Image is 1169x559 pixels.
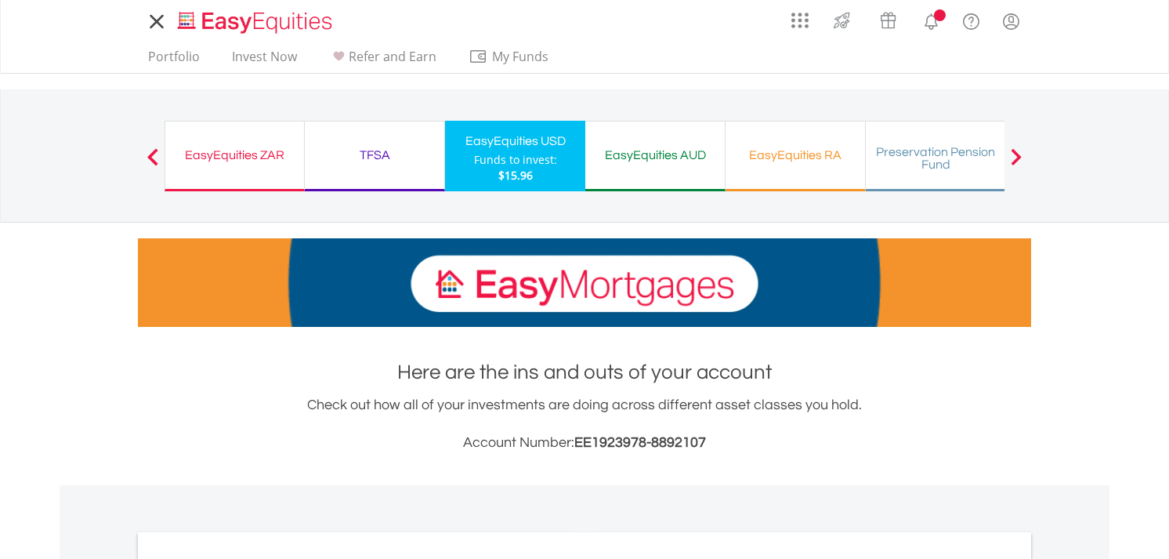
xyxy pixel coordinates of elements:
[474,152,557,168] div: Funds to invest:
[574,435,706,450] span: EE1923978-8892107
[865,4,911,33] a: Vouchers
[138,358,1031,387] h1: Here are the ins and outs of your account
[142,49,206,73] a: Portfolio
[175,144,295,166] div: EasyEquities ZAR
[454,130,576,152] div: EasyEquities USD
[138,432,1031,454] h3: Account Number:
[875,146,996,171] div: Preservation Pension Fund
[1001,156,1032,172] button: Next
[138,238,1031,327] img: EasyMortage Promotion Banner
[138,394,1031,454] div: Check out how all of your investments are doing across different asset classes you hold.
[172,4,338,35] a: Home page
[735,144,856,166] div: EasyEquities RA
[595,144,715,166] div: EasyEquities AUD
[226,49,303,73] a: Invest Now
[175,9,338,35] img: EasyEquities_Logo.png
[791,12,809,29] img: grid-menu-icon.svg
[875,8,901,33] img: vouchers-v2.svg
[349,48,436,65] span: Refer and Earn
[323,49,443,73] a: Refer and Earn
[314,144,435,166] div: TFSA
[498,168,533,183] span: $15.96
[951,4,991,35] a: FAQ's and Support
[829,8,855,33] img: thrive-v2.svg
[911,4,951,35] a: Notifications
[781,4,819,29] a: AppsGrid
[469,46,571,67] span: My Funds
[991,4,1031,38] a: My Profile
[137,156,168,172] button: Previous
